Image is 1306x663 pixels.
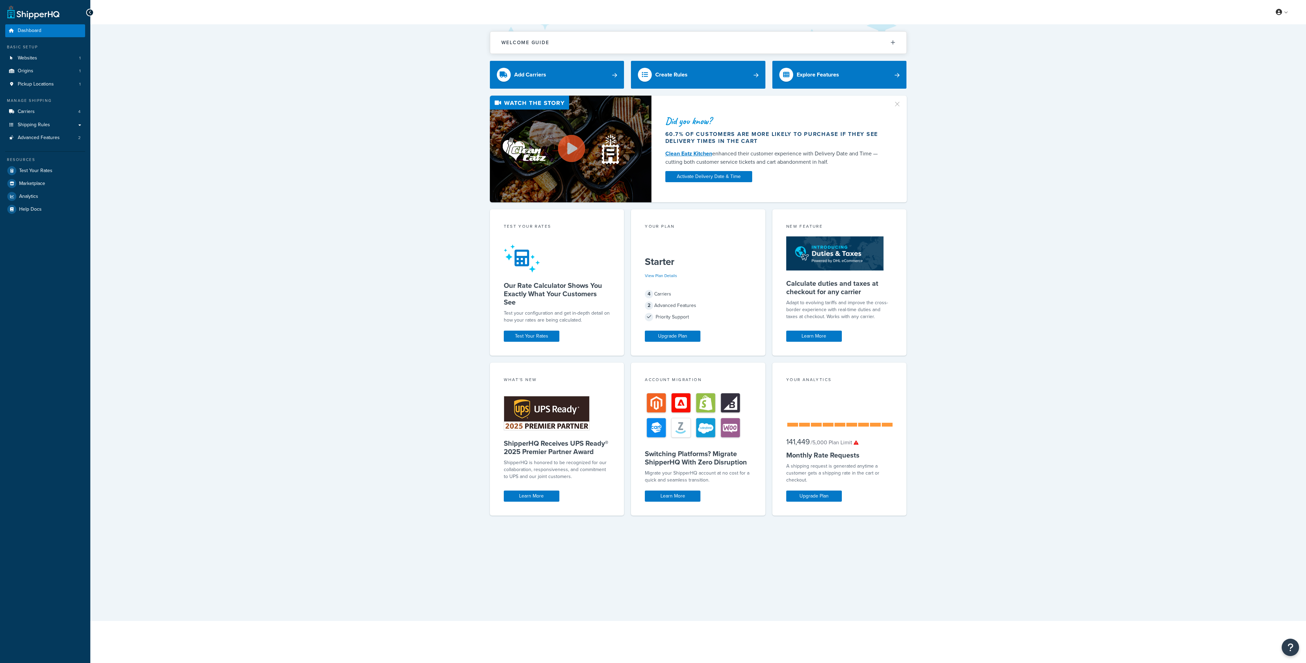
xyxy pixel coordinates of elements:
h5: Starter [645,256,751,267]
a: Marketplace [5,177,85,190]
span: Origins [18,68,33,74]
span: Dashboard [18,28,41,34]
div: Advanced Features [645,301,751,310]
div: enhanced their customer experience with Delivery Date and Time — cutting both customer service ti... [665,149,885,166]
a: Origins1 [5,65,85,78]
span: Marketplace [19,181,45,187]
img: Video thumbnail [490,96,651,202]
div: Did you know? [665,116,885,126]
a: Learn More [645,491,700,502]
span: Help Docs [19,207,42,212]
div: Your Plan [645,223,751,231]
a: Learn More [504,491,559,502]
span: 2 [645,301,653,310]
span: Test Your Rates [19,168,52,174]
span: Pickup Locations [18,81,54,87]
li: Websites [5,52,85,65]
div: A shipping request is generated anytime a customer gets a shipping rate in the cart or checkout. [786,463,893,484]
a: Carriers4 [5,105,85,118]
span: 141,449 [786,436,810,447]
div: Priority Support [645,312,751,322]
h2: Welcome Guide [501,40,549,45]
h5: Switching Platforms? Migrate ShipperHQ With Zero Disruption [645,450,751,466]
span: Advanced Features [18,135,60,141]
h5: Calculate duties and taxes at checkout for any carrier [786,279,893,296]
div: Resources [5,157,85,163]
div: What's New [504,377,610,385]
p: ShipperHQ is honored to be recognized for our collaboration, responsiveness, and commitment to UP... [504,459,610,480]
a: Dashboard [5,24,85,37]
a: Test Your Rates [5,164,85,177]
a: Upgrade Plan [645,331,700,342]
span: 4 [645,290,653,298]
div: Basic Setup [5,44,85,50]
div: Test your rates [504,223,610,231]
span: 1 [79,55,81,61]
span: Carriers [18,109,35,115]
a: Explore Features [772,61,907,89]
h5: Monthly Rate Requests [786,451,893,459]
span: 1 [79,68,81,74]
a: Clean Eatz Kitchen [665,149,712,157]
div: Add Carriers [514,70,546,80]
a: Help Docs [5,203,85,216]
span: 1 [79,81,81,87]
span: 2 [78,135,81,141]
span: Websites [18,55,37,61]
h5: ShipperHQ Receives UPS Ready® 2025 Premier Partner Award [504,439,610,456]
a: Activate Delivery Date & Time [665,171,752,182]
div: Migrate your ShipperHQ account at no cost for a quick and seamless transition. [645,470,751,484]
div: Carriers [645,289,751,299]
a: Learn More [786,331,842,342]
span: Analytics [19,194,38,200]
a: Advanced Features2 [5,131,85,144]
div: Account Migration [645,377,751,385]
a: Websites1 [5,52,85,65]
li: Carriers [5,105,85,118]
a: Create Rules [631,61,765,89]
a: Shipping Rules [5,119,85,131]
a: Upgrade Plan [786,491,842,502]
div: Manage Shipping [5,98,85,104]
div: Your Analytics [786,377,893,385]
h5: Our Rate Calculator Shows You Exactly What Your Customers See [504,281,610,306]
small: / 5,000 Plan Limit [811,438,859,446]
span: 4 [78,109,81,115]
a: Analytics [5,190,85,203]
li: Origins [5,65,85,78]
li: Pickup Locations [5,78,85,91]
button: Welcome Guide [490,32,906,54]
div: Create Rules [655,70,688,80]
a: Test Your Rates [504,331,559,342]
span: Shipping Rules [18,122,50,128]
button: Open Resource Center [1282,639,1299,656]
div: New Feature [786,223,893,231]
a: Pickup Locations1 [5,78,85,91]
a: View Plan Details [645,273,677,279]
div: Explore Features [797,70,839,80]
li: Advanced Features [5,131,85,144]
p: Adapt to evolving tariffs and improve the cross-border experience with real-time duties and taxes... [786,299,893,320]
div: Test your configuration and get in-depth detail on how your rates are being calculated. [504,310,610,324]
div: 60.7% of customers are more likely to purchase if they see delivery times in the cart [665,131,885,145]
a: Add Carriers [490,61,624,89]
